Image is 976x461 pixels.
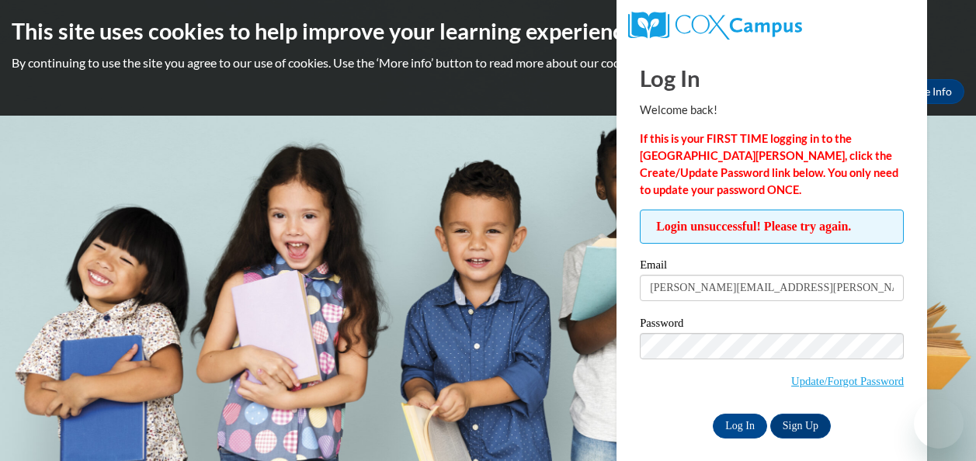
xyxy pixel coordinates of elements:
[791,375,904,387] a: Update/Forgot Password
[640,102,904,119] p: Welcome back!
[12,54,964,71] p: By continuing to use the site you agree to our use of cookies. Use the ‘More info’ button to read...
[770,414,831,438] a: Sign Up
[640,62,904,94] h1: Log In
[713,414,767,438] input: Log In
[914,399,964,449] iframe: Button to launch messaging window
[891,79,964,104] a: More Info
[640,259,904,275] label: Email
[628,12,802,40] img: COX Campus
[640,210,904,244] span: Login unsuccessful! Please try again.
[640,132,898,196] strong: If this is your FIRST TIME logging in to the [GEOGRAPHIC_DATA][PERSON_NAME], click the Create/Upd...
[640,317,904,333] label: Password
[12,16,964,47] h2: This site uses cookies to help improve your learning experience.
